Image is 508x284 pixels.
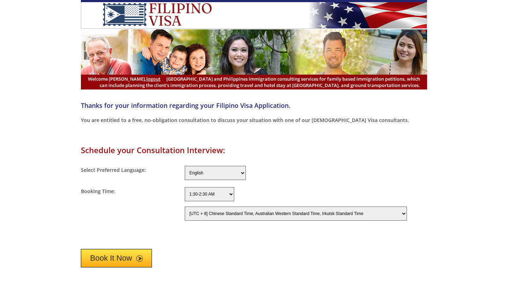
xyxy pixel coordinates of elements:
[81,145,427,155] h1: Schedule your Consultation Interview:
[81,117,427,123] p: You are entitled to a free, no-obligation consultation to discuss your situation with one of our ...
[81,167,146,173] label: Select Preferred Language:
[88,76,420,88] span: [GEOGRAPHIC_DATA] and Philippines immigration consulting services for family based immigration pe...
[88,76,160,82] span: Welcome [PERSON_NAME],
[81,249,152,267] button: Book It Now
[81,188,115,195] label: Booking Time:
[81,101,427,110] h4: Thanks for your information regarding your Filipino Visa Application.
[146,76,160,82] a: logout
